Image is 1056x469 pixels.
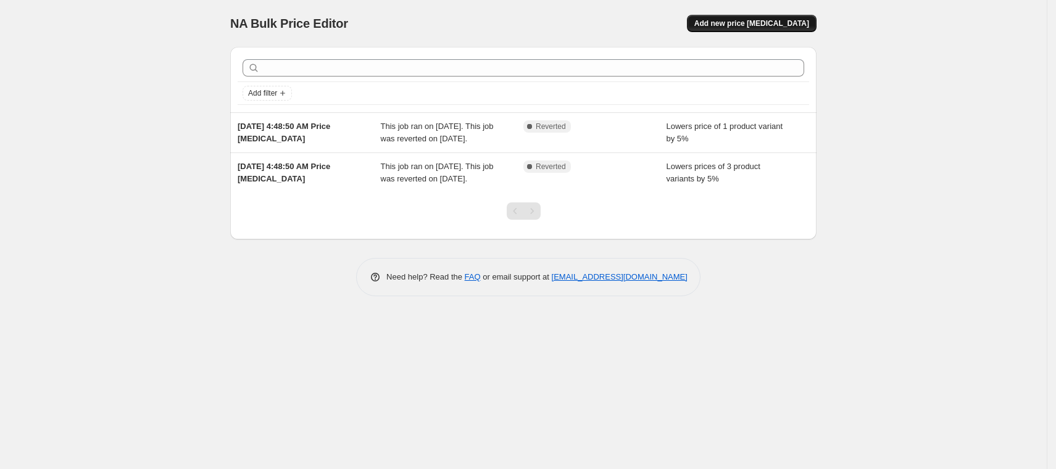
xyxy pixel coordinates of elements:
[507,202,541,220] nav: Pagination
[381,162,494,183] span: This job ran on [DATE]. This job was reverted on [DATE].
[381,122,494,143] span: This job ran on [DATE]. This job was reverted on [DATE].
[687,15,817,32] button: Add new price [MEDICAL_DATA]
[238,122,330,143] span: [DATE] 4:48:50 AM Price [MEDICAL_DATA]
[536,162,566,172] span: Reverted
[694,19,809,28] span: Add new price [MEDICAL_DATA]
[386,272,465,281] span: Need help? Read the
[238,162,330,183] span: [DATE] 4:48:50 AM Price [MEDICAL_DATA]
[481,272,552,281] span: or email support at
[536,122,566,131] span: Reverted
[667,162,760,183] span: Lowers prices of 3 product variants by 5%
[230,17,348,30] span: NA Bulk Price Editor
[248,88,277,98] span: Add filter
[465,272,481,281] a: FAQ
[552,272,688,281] a: [EMAIL_ADDRESS][DOMAIN_NAME]
[243,86,292,101] button: Add filter
[667,122,783,143] span: Lowers price of 1 product variant by 5%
